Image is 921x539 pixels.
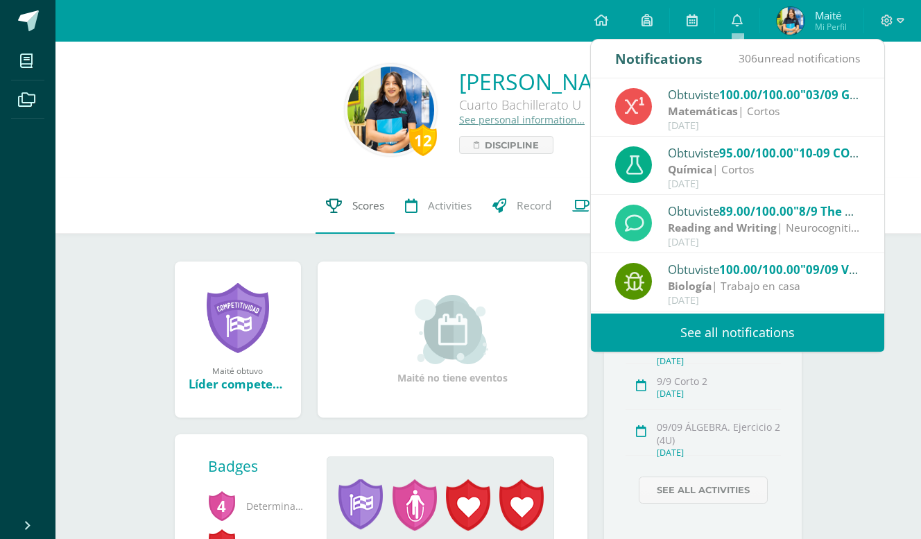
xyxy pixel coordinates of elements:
a: [PERSON_NAME] [459,67,632,96]
img: 4c9ef267606f6dc2976fd330a55a4b51.png [347,67,434,153]
div: 9/9 Corto 2 [657,375,781,388]
span: Record [517,198,551,213]
span: 89.00/100.00 [719,203,793,219]
div: Obtuviste en [668,202,861,220]
a: Record [482,178,562,234]
div: [DATE] [657,447,781,459]
span: Scores [352,198,384,213]
a: See personal information… [459,113,585,126]
span: Maité [815,8,847,22]
span: 100.00/100.00 [719,262,800,277]
strong: Reading and Writing [668,220,777,235]
a: Discipline [459,136,553,154]
div: Obtuviste en [668,260,861,278]
strong: Química [668,162,712,177]
div: [DATE] [657,388,781,400]
span: "10-09 CORTO No. 2" [793,145,911,161]
a: Activities [395,178,482,234]
span: 306 [739,51,757,66]
div: Badges [208,456,316,476]
div: Maité no tiene eventos [383,295,522,384]
strong: Matemáticas [668,103,738,119]
span: Activities [428,198,472,213]
div: Maité obtuvo [189,365,287,376]
span: 4 [208,490,236,522]
div: [DATE] [668,295,861,307]
div: Líder competente [189,376,287,392]
div: 12 [409,124,437,156]
div: Obtuviste en [668,144,861,162]
img: event_small.png [415,295,490,364]
div: Obtuviste en [668,85,861,103]
a: See all notifications [591,314,884,352]
span: Determinación [208,487,305,525]
div: | Neurocognitive Project [668,220,861,236]
div: [DATE] [668,237,861,248]
span: 100.00/100.00 [719,87,800,103]
div: Notifications [615,40,703,78]
span: unread notifications [739,51,860,66]
div: | Trabajo en casa [668,278,861,294]
span: Discipline [485,137,539,153]
div: | Cortos [668,162,861,178]
a: See all activities [639,477,768,504]
a: Contacts [562,178,653,234]
div: [DATE] [668,178,861,190]
span: 95.00/100.00 [719,145,793,161]
a: Scores [316,178,395,234]
div: [DATE] [668,120,861,132]
div: 09/09 ÁLGEBRA. Ejercicio 2 (4U) [657,420,781,447]
img: 29bc46b472aa18796470c09d9e15ecd0.png [777,7,804,35]
div: [DATE] [657,355,781,367]
strong: Biología [668,278,712,293]
div: | Cortos [668,103,861,119]
div: Cuarto Bachillerato U [459,96,632,113]
span: Mi Perfil [815,21,847,33]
